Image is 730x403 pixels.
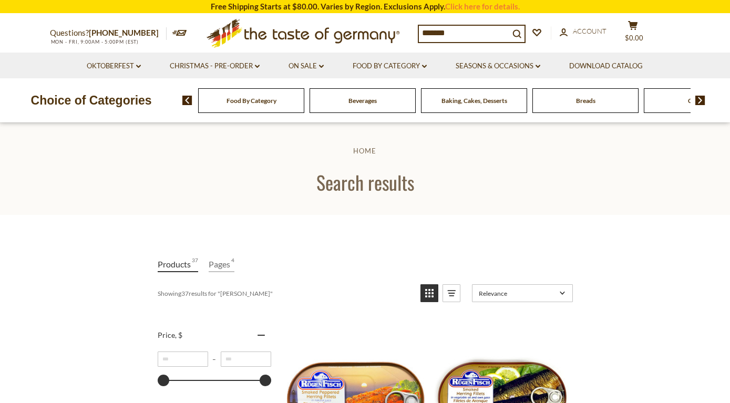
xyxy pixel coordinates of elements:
[472,284,573,302] a: Sort options
[158,257,198,272] a: View Products Tab
[353,60,427,72] a: Food By Category
[158,284,413,302] div: Showing results for " "
[50,26,167,40] p: Questions?
[50,39,139,45] span: MON - FRI, 9:00AM - 5:00PM (EST)
[348,97,377,105] a: Beverages
[420,284,438,302] a: View grid mode
[625,34,643,42] span: $0.00
[443,284,460,302] a: View list mode
[353,147,376,155] a: Home
[479,290,556,297] span: Relevance
[181,290,189,297] b: 37
[456,60,540,72] a: Seasons & Occasions
[192,257,198,271] span: 37
[441,97,507,105] a: Baking, Cakes, Desserts
[231,257,234,271] span: 4
[618,20,649,47] button: $0.00
[695,96,705,105] img: next arrow
[158,352,208,367] input: Minimum value
[209,257,234,272] a: View Pages Tab
[569,60,643,72] a: Download Catalog
[33,170,697,194] h1: Search results
[89,28,159,37] a: [PHONE_NUMBER]
[170,60,260,72] a: Christmas - PRE-ORDER
[208,355,221,363] span: –
[227,97,276,105] a: Food By Category
[560,26,606,37] a: Account
[221,352,271,367] input: Maximum value
[289,60,324,72] a: On Sale
[158,330,182,339] span: Price
[576,97,595,105] a: Breads
[573,27,606,35] span: Account
[445,2,520,11] a: Click here for details.
[175,330,182,339] span: , $
[182,96,192,105] img: previous arrow
[87,60,141,72] a: Oktoberfest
